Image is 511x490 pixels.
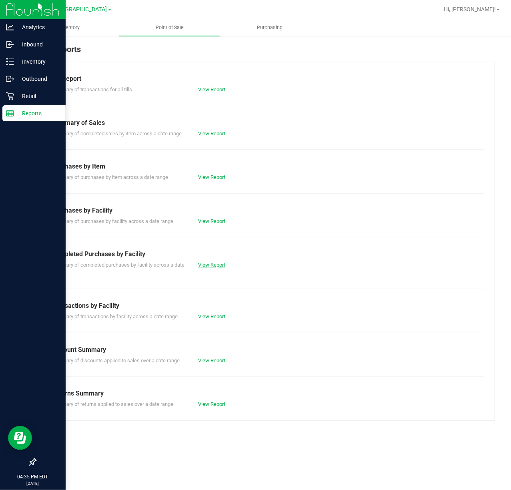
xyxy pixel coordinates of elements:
[444,6,496,12] span: Hi, [PERSON_NAME]!
[6,23,14,31] inline-svg: Analytics
[198,401,225,407] a: View Report
[52,74,479,84] div: Till Report
[119,19,219,36] a: Point of Sale
[14,22,62,32] p: Analytics
[198,131,225,137] a: View Report
[220,19,320,36] a: Purchasing
[52,206,479,215] div: Purchases by Facility
[198,262,225,268] a: View Report
[6,58,14,66] inline-svg: Inventory
[4,473,62,480] p: 04:35 PM EDT
[8,426,32,450] iframe: Resource center
[4,480,62,486] p: [DATE]
[52,174,168,180] span: Summary of purchases by item across a date range
[52,389,479,398] div: Returns Summary
[198,218,225,224] a: View Report
[52,301,479,311] div: Transactions by Facility
[52,401,173,407] span: Summary of returns applied to sales over a date range
[198,86,225,92] a: View Report
[6,75,14,83] inline-svg: Outbound
[14,108,62,118] p: Reports
[14,91,62,101] p: Retail
[52,345,479,355] div: Discount Summary
[48,24,90,31] span: Inventory
[14,74,62,84] p: Outbound
[6,109,14,117] inline-svg: Reports
[145,24,194,31] span: Point of Sale
[52,6,107,13] span: [GEOGRAPHIC_DATA]
[52,313,178,319] span: Summary of transactions by facility across a date range
[52,162,479,171] div: Purchases by Item
[198,357,225,363] a: View Report
[6,92,14,100] inline-svg: Retail
[35,43,495,62] div: POS Reports
[14,40,62,49] p: Inbound
[52,118,479,128] div: Summary of Sales
[19,19,119,36] a: Inventory
[6,40,14,48] inline-svg: Inbound
[198,313,225,319] a: View Report
[52,249,479,259] div: Completed Purchases by Facility
[52,131,182,137] span: Summary of completed sales by item across a date range
[198,174,225,180] a: View Report
[246,24,293,31] span: Purchasing
[52,357,180,363] span: Summary of discounts applied to sales over a date range
[52,218,173,224] span: Summary of purchases by facility across a date range
[14,57,62,66] p: Inventory
[52,262,184,276] span: Summary of completed purchases by facility across a date range
[52,86,132,92] span: Summary of transactions for all tills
